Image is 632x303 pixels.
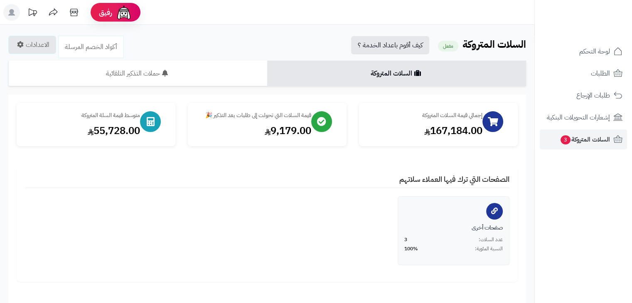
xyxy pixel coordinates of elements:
[351,36,429,54] a: كيف أقوم باعداد الخدمة ؟
[25,175,509,188] h4: الصفحات التي ترك فيها العملاء سلاتهم
[575,23,624,41] img: logo-2.png
[561,135,571,144] span: 3
[547,112,610,123] span: إشعارات التحويلات البنكية
[196,124,311,138] div: 9,179.00
[576,90,610,101] span: طلبات الإرجاع
[462,37,526,52] b: السلات المتروكة
[116,4,132,21] img: ai-face.png
[367,111,482,120] div: إجمالي قيمة السلات المتروكة
[267,61,526,86] a: السلات المتروكة
[540,108,627,127] a: إشعارات التحويلات البنكية
[25,124,140,138] div: 55,728.00
[404,245,418,252] span: 100%
[367,124,482,138] div: 167,184.00
[196,111,311,120] div: قيمة السلات التي تحولت إلى طلبات بعد التذكير 🎉
[25,111,140,120] div: متوسط قيمة السلة المتروكة
[438,41,458,51] small: مفعل
[404,236,407,243] span: 3
[58,36,124,58] a: أكواد الخصم المرسلة
[540,86,627,105] a: طلبات الإرجاع
[560,134,610,145] span: السلات المتروكة
[579,46,610,57] span: لوحة التحكم
[540,42,627,61] a: لوحة التحكم
[99,7,112,17] span: رفيق
[540,64,627,83] a: الطلبات
[475,245,503,252] span: النسبة المئوية:
[8,61,267,86] a: حملات التذكير التلقائية
[404,224,503,232] div: صفحات أخرى
[540,130,627,149] a: السلات المتروكة3
[479,236,503,243] span: عدد السلات:
[8,36,56,54] a: الاعدادات
[591,68,610,79] span: الطلبات
[22,4,43,23] a: تحديثات المنصة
